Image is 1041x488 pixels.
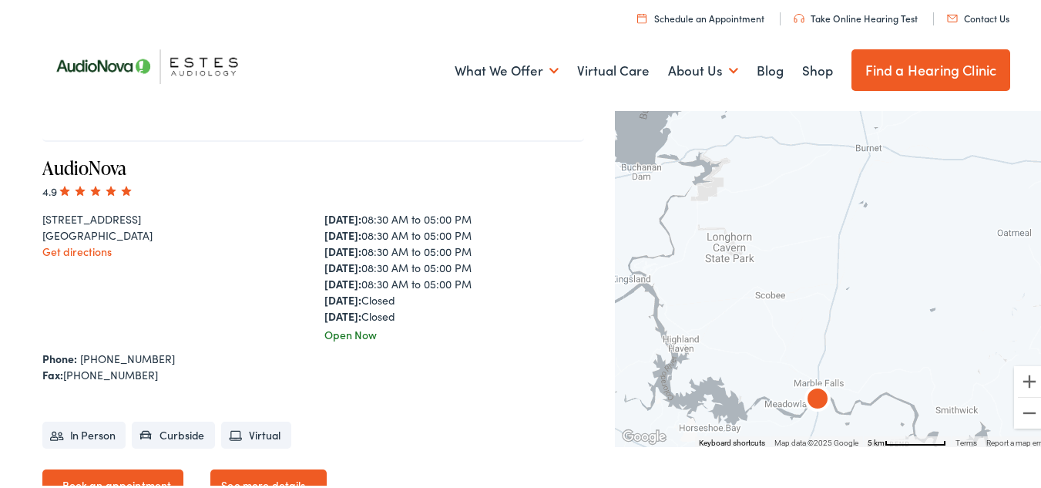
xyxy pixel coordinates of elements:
strong: Fax: [42,365,63,380]
a: Shop [802,40,833,97]
div: Open Now [324,325,585,341]
a: About Us [668,40,738,97]
strong: [DATE]: [324,225,361,241]
a: [PHONE_NUMBER] [80,348,175,364]
div: AudioNova [799,380,836,417]
strong: [DATE]: [324,257,361,273]
a: Find a Hearing Clinic [851,47,1011,89]
button: Keyboard shortcuts [699,436,765,446]
strong: [DATE]: [324,290,361,305]
a: Contact Us [947,9,1009,22]
img: utility icon [947,12,958,20]
button: Map Scale: 5 km per 76 pixels [863,434,951,445]
a: AudioNova [42,153,126,178]
a: Get directions [42,241,112,257]
span: Map data ©2025 Google [774,436,858,445]
img: Google [619,425,670,445]
img: utility icon [794,12,804,21]
a: Blog [757,40,784,97]
span: 5 km [868,436,885,445]
li: Virtual [221,419,291,446]
strong: Phone: [42,348,77,364]
img: utility icon [637,11,646,21]
a: What We Offer [455,40,559,97]
div: 08:30 AM to 05:00 PM 08:30 AM to 05:00 PM 08:30 AM to 05:00 PM 08:30 AM to 05:00 PM 08:30 AM to 0... [324,209,585,322]
a: Terms (opens in new tab) [955,436,977,445]
a: Virtual Care [577,40,650,97]
strong: [DATE]: [324,209,361,224]
div: [STREET_ADDRESS] [42,209,303,225]
strong: [DATE]: [324,306,361,321]
a: Take Online Hearing Test [794,9,918,22]
div: [PHONE_NUMBER] [42,365,585,381]
a: Open this area in Google Maps (opens a new window) [619,425,670,445]
li: In Person [42,419,126,446]
strong: [DATE]: [324,274,361,289]
li: Curbside [132,419,215,446]
a: Schedule an Appointment [637,9,764,22]
span: 4.9 [42,181,134,197]
div: [GEOGRAPHIC_DATA] [42,225,303,241]
strong: [DATE]: [324,241,361,257]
